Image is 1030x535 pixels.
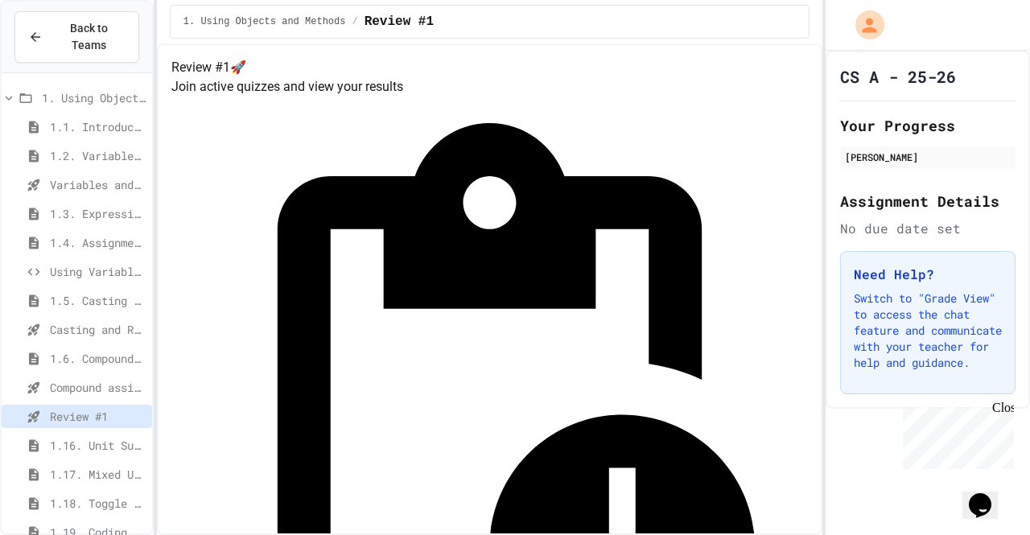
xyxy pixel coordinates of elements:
span: 1. Using Objects and Methods [183,15,346,28]
span: Back to Teams [52,20,126,54]
span: 1.17. Mixed Up Code Practice 1.1-1.6 [50,466,146,483]
span: 1.6. Compound Assignment Operators [50,350,146,367]
h2: Assignment Details [840,190,1016,212]
span: Review #1 [50,408,146,425]
h1: CS A - 25-26 [840,65,956,88]
span: Variables and Data Types - Quiz [50,176,146,193]
span: 1.3. Expressions and Output [New] [50,205,146,222]
span: Compound assignment operators - Quiz [50,379,146,396]
span: Review #1 [365,12,434,31]
span: 1.18. Toggle Mixed Up or Write Code Practice 1.1-1.6 [50,495,146,512]
span: Casting and Ranges of variables - Quiz [50,321,146,338]
span: 1.16. Unit Summary 1a (1.1-1.6) [50,437,146,454]
span: 1. Using Objects and Methods [42,89,146,106]
div: No due date set [840,219,1016,238]
button: Back to Teams [14,11,139,63]
span: 1.1. Introduction to Algorithms, Programming, and Compilers [50,118,146,135]
span: 1.5. Casting and Ranges of Values [50,292,146,309]
iframe: chat widget [962,471,1014,519]
div: Chat with us now!Close [6,6,111,102]
iframe: chat widget [896,401,1014,469]
span: 1.2. Variables and Data Types [50,147,146,164]
span: Using Variables & Input [50,263,146,280]
p: Switch to "Grade View" to access the chat feature and communicate with your teacher for help and ... [854,290,1002,371]
h4: Review #1 🚀 [171,58,808,77]
div: My Account [838,6,888,43]
span: 1.4. Assignment and Input [50,234,146,251]
div: [PERSON_NAME] [845,150,1011,164]
p: Join active quizzes and view your results [171,77,808,97]
span: / [352,15,357,28]
h2: Your Progress [840,114,1016,137]
h3: Need Help? [854,265,1002,284]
